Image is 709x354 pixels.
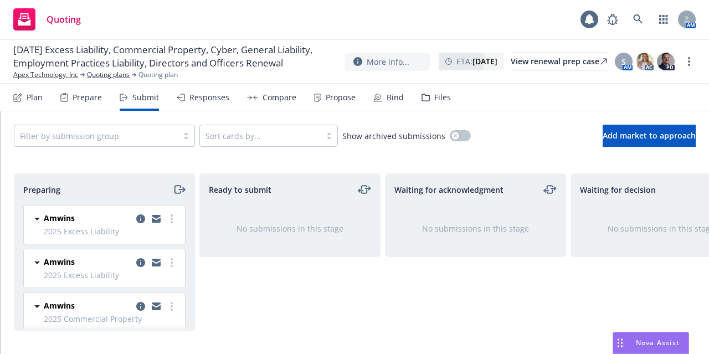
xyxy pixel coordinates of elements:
[394,184,504,196] span: Waiting for acknowledgment
[73,93,102,102] div: Prepare
[218,223,362,234] div: No submissions in this stage
[511,53,607,70] a: View renewal prep case
[44,212,75,224] span: Amwins
[434,93,451,102] div: Files
[87,70,130,80] a: Quoting plans
[653,8,675,30] a: Switch app
[165,300,178,313] a: more
[543,183,557,196] a: moveLeftRight
[613,332,627,353] div: Drag to move
[682,55,696,68] a: more
[165,256,178,269] a: more
[44,256,75,268] span: Amwins
[472,56,497,66] strong: [DATE]
[657,53,675,70] img: photo
[44,269,178,281] span: 2025 Excess Liability
[326,93,356,102] div: Propose
[403,223,548,234] div: No submissions in this stage
[602,8,624,30] a: Report a Bug
[138,70,178,80] span: Quoting plan
[13,70,78,80] a: Apex Technology, Inc
[367,56,409,68] span: More info...
[209,184,271,196] span: Ready to submit
[44,225,178,237] span: 2025 Excess Liability
[134,256,147,269] a: copy logging email
[23,184,60,196] span: Preparing
[456,55,497,67] span: ETA :
[189,93,229,102] div: Responses
[603,125,696,147] button: Add market to approach
[27,93,43,102] div: Plan
[13,43,336,70] span: [DATE] Excess Liability, Commercial Property, Cyber, General Liability, Employment Practices Liab...
[150,300,163,313] a: copy logging email
[165,212,178,225] a: more
[358,183,371,196] a: moveLeftRight
[263,93,296,102] div: Compare
[627,8,649,30] a: Search
[44,300,75,311] span: Amwins
[132,93,159,102] div: Submit
[134,212,147,225] a: copy logging email
[150,212,163,225] a: copy logging email
[47,15,81,24] span: Quoting
[9,4,85,35] a: Quoting
[342,130,445,142] span: Show archived submissions
[636,338,680,347] span: Nova Assist
[387,93,404,102] div: Bind
[44,313,178,325] span: 2025 Commercial Property
[636,53,654,70] img: photo
[621,56,626,68] span: S
[172,183,186,196] a: moveRight
[613,332,689,354] button: Nova Assist
[603,130,696,141] span: Add market to approach
[580,184,656,196] span: Waiting for decision
[150,256,163,269] a: copy logging email
[345,53,430,71] button: More info...
[134,300,147,313] a: copy logging email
